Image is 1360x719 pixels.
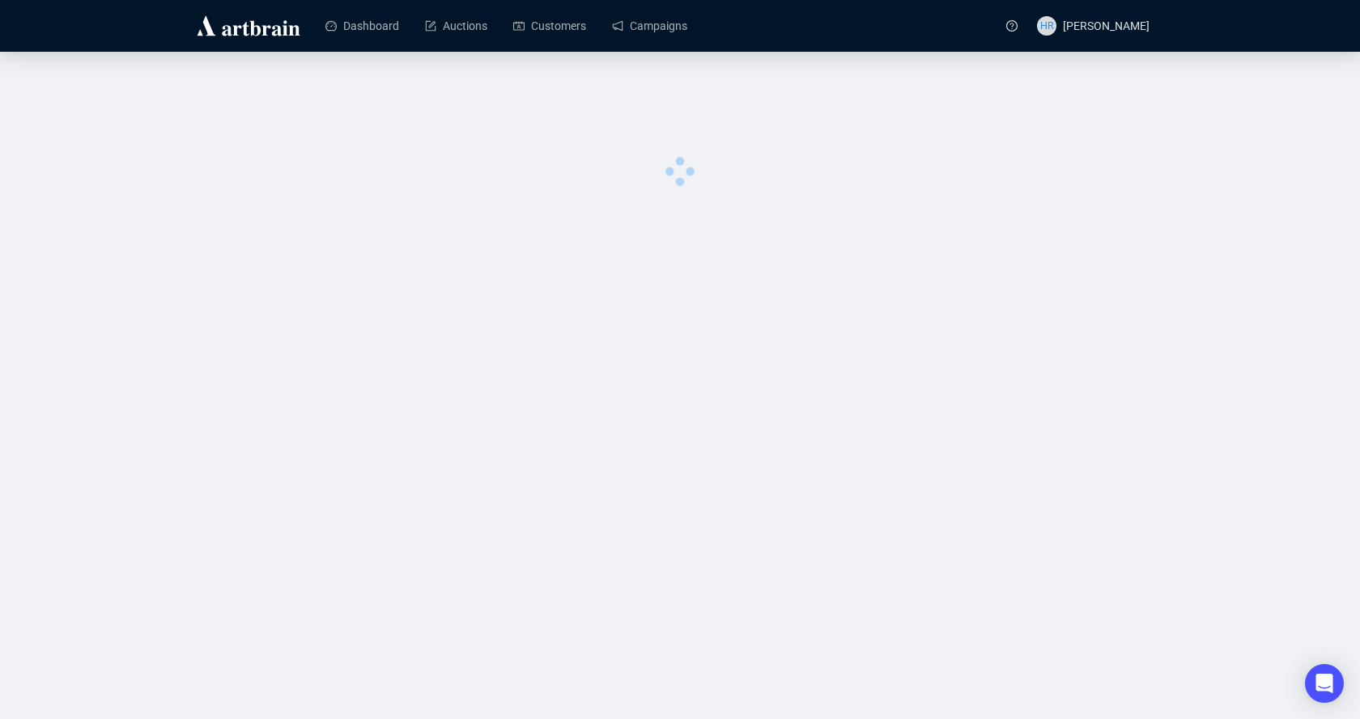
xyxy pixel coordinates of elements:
[325,5,399,47] a: Dashboard
[612,5,687,47] a: Campaigns
[1040,18,1054,34] span: HR
[425,5,487,47] a: Auctions
[194,13,303,39] img: logo
[1305,664,1344,703] div: Open Intercom Messenger
[513,5,586,47] a: Customers
[1063,19,1150,32] span: [PERSON_NAME]
[1006,20,1018,32] span: question-circle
